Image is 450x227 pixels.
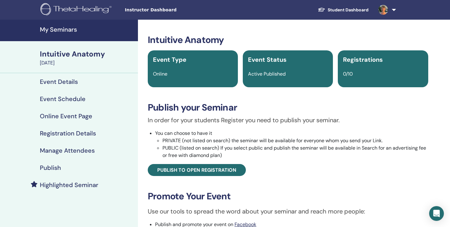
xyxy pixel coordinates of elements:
[313,4,373,16] a: Student Dashboard
[148,34,428,45] h3: Intuitive Anatomy
[162,144,428,159] li: PUBLIC (listed on search) If you select public and publish the seminar will be available in Searc...
[157,167,236,173] span: Publish to open registration
[36,49,138,67] a: Intuitive Anatomy[DATE]
[153,56,186,64] span: Event Type
[40,112,92,120] h4: Online Event Page
[40,130,96,137] h4: Registration Details
[40,95,86,103] h4: Event Schedule
[148,207,428,216] p: Use our tools to spread the word about your seminar and reach more people:
[162,137,428,144] li: PRIVATE (not listed on search) the seminar will be available for everyone whom you send your Link.
[148,102,428,113] h3: Publish your Seminar
[40,26,134,33] h4: My Seminars
[148,115,428,125] p: In order for your students Register you need to publish your seminar.
[148,191,428,202] h3: Promote Your Event
[343,71,353,77] span: 0/10
[40,49,134,59] div: Intuitive Anatomy
[155,130,428,159] li: You can choose to have it
[40,59,134,67] div: [DATE]
[153,71,167,77] span: Online
[40,3,114,17] img: logo.png
[429,206,444,221] div: Open Intercom Messenger
[318,7,325,12] img: graduation-cap-white.svg
[248,71,286,77] span: Active Published
[343,56,383,64] span: Registrations
[40,164,61,171] h4: Publish
[40,147,95,154] h4: Manage Attendees
[40,181,98,189] h4: Highlighted Seminar
[148,164,246,176] a: Publish to open registration
[125,7,217,13] span: Instructor Dashboard
[40,78,78,85] h4: Event Details
[248,56,287,64] span: Event Status
[378,5,388,15] img: default.jpg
